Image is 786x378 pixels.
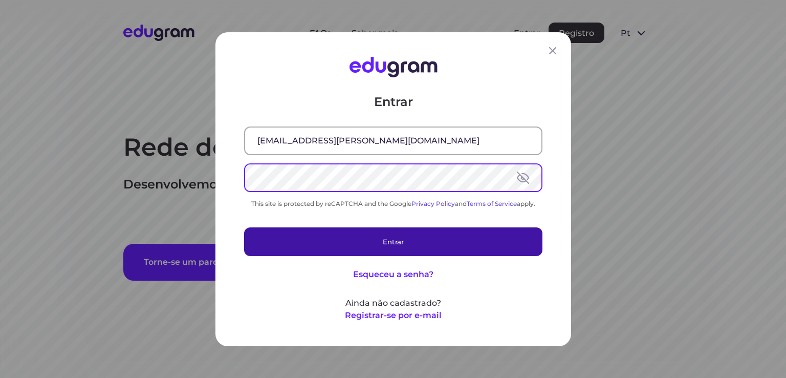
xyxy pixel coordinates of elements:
[353,268,433,280] button: Esqueceu a senha?
[245,127,541,154] input: E-mail
[244,93,542,110] p: Entrar
[349,57,437,77] img: Edugram Logo
[244,227,542,256] button: Entrar
[244,297,542,309] p: Ainda não cadastrado?
[244,199,542,207] div: This site is protected by reCAPTCHA and the Google and apply.
[345,309,442,321] button: Registrar-se por e-mail
[411,199,455,207] a: Privacy Policy
[467,199,517,207] a: Terms of Service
